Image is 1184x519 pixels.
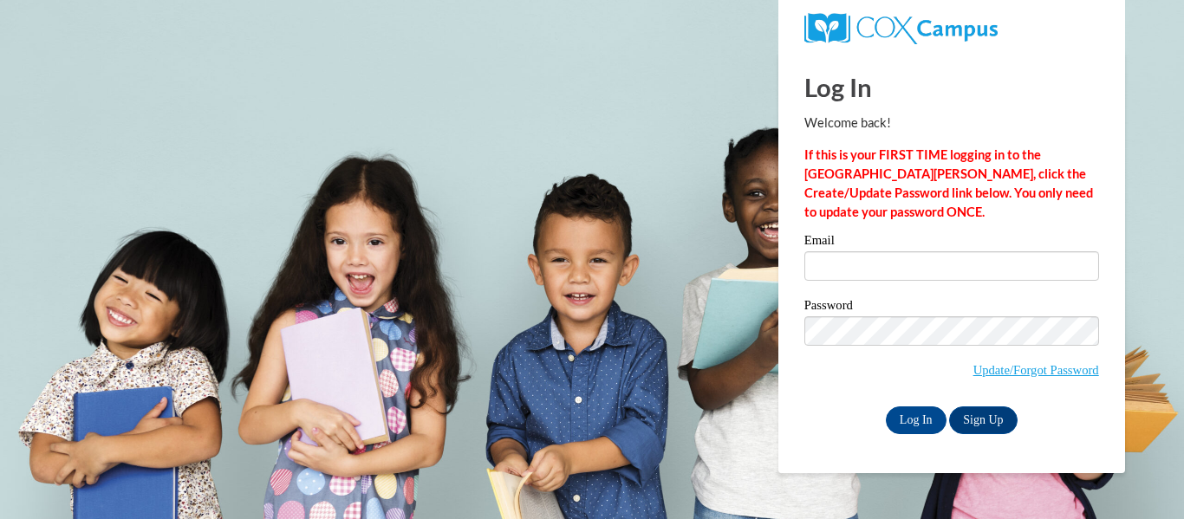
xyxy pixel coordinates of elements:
[804,234,1099,251] label: Email
[886,406,947,434] input: Log In
[804,13,998,44] img: COX Campus
[804,114,1099,133] p: Welcome back!
[804,147,1093,219] strong: If this is your FIRST TIME logging in to the [GEOGRAPHIC_DATA][PERSON_NAME], click the Create/Upd...
[804,69,1099,105] h1: Log In
[804,299,1099,316] label: Password
[804,20,998,35] a: COX Campus
[949,406,1017,434] a: Sign Up
[973,363,1099,377] a: Update/Forgot Password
